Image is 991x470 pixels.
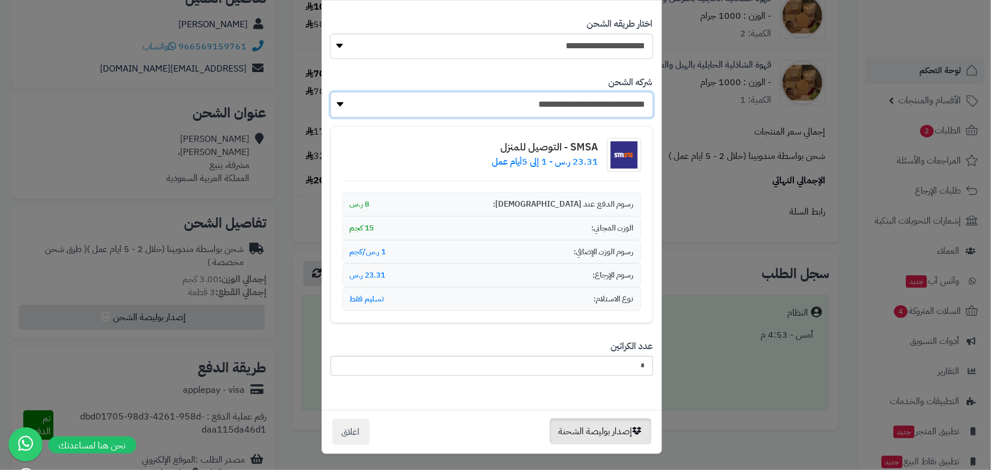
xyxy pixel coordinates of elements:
[350,246,386,258] span: 1 ر.س/كجم
[492,156,599,169] p: 23.31 ر.س - 1 إلى 5أيام عمل
[494,199,634,210] span: رسوم الدفع عند [DEMOGRAPHIC_DATA]:
[609,76,653,89] label: شركه الشحن
[593,270,634,281] span: رسوم الإرجاع:
[550,418,651,444] button: إصدار بوليصة الشحنة
[350,223,374,234] span: 15 كجم
[594,293,634,305] span: نوع الاستلام:
[592,223,634,234] span: الوزن المجاني:
[350,293,384,305] span: تسليم فقط
[611,340,653,353] label: عدد الكراتين
[332,419,370,445] button: اغلاق
[574,246,634,258] span: رسوم الوزن الإضافي:
[350,199,370,210] span: 8 ر.س
[350,270,386,281] span: 23.31 ر.س
[587,18,653,31] label: اختار طريقه الشحن
[607,138,641,172] img: شعار شركة الشحن
[492,141,599,153] h4: SMSA - التوصيل للمنزل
